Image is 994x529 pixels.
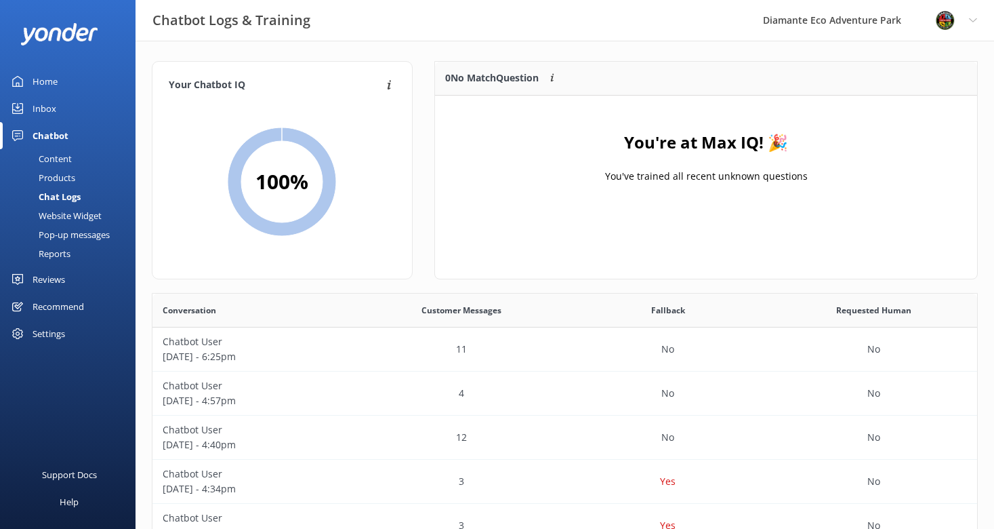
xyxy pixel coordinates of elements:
[867,430,880,445] p: No
[8,206,102,225] div: Website Widget
[661,430,674,445] p: No
[60,488,79,515] div: Help
[169,78,383,93] h4: Your Chatbot IQ
[163,334,348,349] p: Chatbot User
[8,149,136,168] a: Content
[152,372,977,416] div: row
[33,95,56,122] div: Inbox
[660,474,676,489] p: Yes
[867,342,880,357] p: No
[163,511,348,526] p: Chatbot User
[8,225,110,244] div: Pop-up messages
[935,10,955,31] img: 831-1756915225.png
[8,225,136,244] a: Pop-up messages
[604,169,807,184] p: You've trained all recent unknown questions
[459,474,464,489] p: 3
[445,71,539,85] p: 0 No Match Question
[20,23,98,45] img: yonder-white-logo.png
[163,482,348,496] p: [DATE] - 4:34pm
[8,187,81,206] div: Chat Logs
[8,168,75,187] div: Products
[867,474,880,489] p: No
[8,149,72,168] div: Content
[661,386,674,401] p: No
[152,328,977,372] div: row
[163,423,348,437] p: Chatbot User
[456,430,467,445] p: 12
[33,293,84,320] div: Recommend
[459,386,464,401] p: 4
[163,467,348,482] p: Chatbot User
[152,460,977,504] div: row
[163,304,216,317] span: Conversation
[163,393,348,408] p: [DATE] - 4:57pm
[8,244,70,263] div: Reports
[163,349,348,364] p: [DATE] - 6:25pm
[8,206,136,225] a: Website Widget
[661,342,674,357] p: No
[33,266,65,293] div: Reviews
[8,244,136,263] a: Reports
[867,386,880,401] p: No
[42,461,97,488] div: Support Docs
[152,416,977,460] div: row
[624,130,788,155] h4: You're at Max IQ! 🎉
[8,168,136,187] a: Products
[651,304,685,317] span: Fallback
[163,378,348,393] p: Chatbot User
[421,304,501,317] span: Customer Messages
[836,304,911,317] span: Requested Human
[163,437,348,452] p: [DATE] - 4:40pm
[255,165,308,198] h2: 100 %
[456,342,467,357] p: 11
[33,68,58,95] div: Home
[33,320,65,347] div: Settings
[435,96,977,231] div: grid
[152,9,310,31] h3: Chatbot Logs & Training
[8,187,136,206] a: Chat Logs
[33,122,68,149] div: Chatbot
